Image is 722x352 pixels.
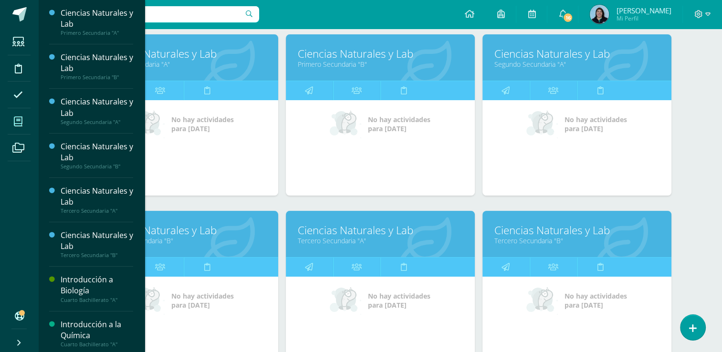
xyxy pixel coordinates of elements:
[171,115,234,133] span: No hay actividades para [DATE]
[61,186,133,214] a: Ciencias Naturales y LabTercero Secundaria "A"
[44,6,259,22] input: Busca un usuario...
[61,96,133,125] a: Ciencias Naturales y LabSegundo Secundaria "A"
[563,12,573,23] span: 16
[61,52,133,74] div: Ciencias Naturales y Lab
[61,274,133,296] div: Introducción a Biología
[61,52,133,81] a: Ciencias Naturales y LabPrimero Secundaria "B"
[61,297,133,303] div: Cuarto Bachillerato "A"
[61,119,133,125] div: Segundo Secundaria "A"
[368,115,430,133] span: No hay actividades para [DATE]
[526,286,558,315] img: no_activities_small.png
[61,141,133,163] div: Ciencias Naturales y Lab
[61,74,133,81] div: Primero Secundaria "B"
[565,291,627,310] span: No hay actividades para [DATE]
[494,46,659,61] a: Ciencias Naturales y Lab
[565,115,627,133] span: No hay actividades para [DATE]
[368,291,430,310] span: No hay actividades para [DATE]
[101,46,266,61] a: Ciencias Naturales y Lab
[61,274,133,303] a: Introducción a BiologíaCuarto Bachillerato "A"
[494,60,659,69] a: Segundo Secundaria "A"
[494,236,659,245] a: Tercero Secundaria "B"
[61,319,133,341] div: Introducción a la Química
[61,207,133,214] div: Tercero Secundaria "A"
[61,341,133,348] div: Cuarto Bachillerato "A"
[61,252,133,259] div: Tercero Secundaria "B"
[298,236,463,245] a: Tercero Secundaria "A"
[330,110,361,138] img: no_activities_small.png
[61,96,133,118] div: Ciencias Naturales y Lab
[330,286,361,315] img: no_activities_small.png
[616,14,671,22] span: Mi Perfil
[298,223,463,238] a: Ciencias Naturales y Lab
[101,60,266,69] a: Primero Secundaria "A"
[494,223,659,238] a: Ciencias Naturales y Lab
[61,163,133,170] div: Segundo Secundaria "B"
[61,8,133,30] div: Ciencias Naturales y Lab
[590,5,609,24] img: afd8b2c61c88d9f71537f30f7f279c5d.png
[133,286,165,315] img: no_activities_small.png
[61,230,133,259] a: Ciencias Naturales y LabTercero Secundaria "B"
[298,46,463,61] a: Ciencias Naturales y Lab
[133,110,165,138] img: no_activities_small.png
[101,236,266,245] a: Segundo Secundaria "B"
[101,223,266,238] a: Ciencias Naturales y Lab
[61,230,133,252] div: Ciencias Naturales y Lab
[61,319,133,348] a: Introducción a la QuímicaCuarto Bachillerato "A"
[61,141,133,170] a: Ciencias Naturales y LabSegundo Secundaria "B"
[526,110,558,138] img: no_activities_small.png
[171,291,234,310] span: No hay actividades para [DATE]
[298,60,463,69] a: Primero Secundaria "B"
[61,8,133,36] a: Ciencias Naturales y LabPrimero Secundaria "A"
[61,30,133,36] div: Primero Secundaria "A"
[616,6,671,15] span: [PERSON_NAME]
[61,186,133,207] div: Ciencias Naturales y Lab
